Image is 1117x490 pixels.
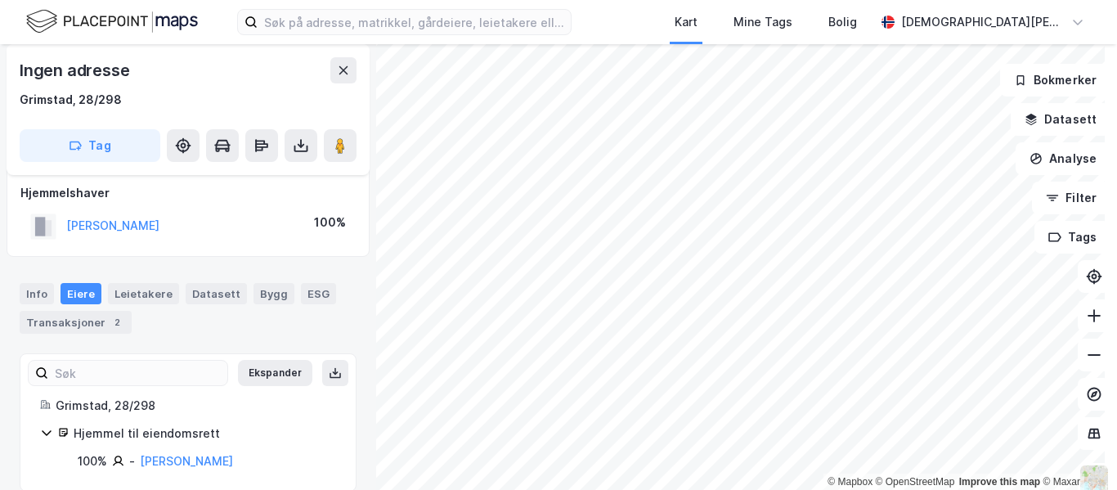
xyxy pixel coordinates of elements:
[1016,142,1110,175] button: Analyse
[56,396,336,416] div: Grimstad, 28/298
[1000,64,1110,97] button: Bokmerker
[675,12,698,32] div: Kart
[20,311,132,334] div: Transaksjoner
[48,361,227,385] input: Søk
[828,476,873,488] a: Mapbox
[140,454,233,468] a: [PERSON_NAME]
[186,283,247,304] div: Datasett
[238,360,312,386] button: Ekspander
[20,183,356,203] div: Hjemmelshaver
[1035,411,1117,490] div: Kontrollprogram for chat
[26,7,198,36] img: logo.f888ab2527a4732fd821a326f86c7f29.svg
[109,314,125,330] div: 2
[1034,221,1110,254] button: Tags
[1032,182,1110,214] button: Filter
[733,12,792,32] div: Mine Tags
[314,213,346,232] div: 100%
[20,57,132,83] div: Ingen adresse
[1035,411,1117,490] iframe: Chat Widget
[20,129,160,162] button: Tag
[78,452,107,471] div: 100%
[74,424,336,443] div: Hjemmel til eiendomsrett
[20,90,122,110] div: Grimstad, 28/298
[1011,103,1110,136] button: Datasett
[61,283,101,304] div: Eiere
[876,476,955,488] a: OpenStreetMap
[253,283,294,304] div: Bygg
[959,476,1040,488] a: Improve this map
[828,12,857,32] div: Bolig
[108,283,179,304] div: Leietakere
[301,283,336,304] div: ESG
[258,10,571,34] input: Søk på adresse, matrikkel, gårdeiere, leietakere eller personer
[20,283,54,304] div: Info
[901,12,1065,32] div: [DEMOGRAPHIC_DATA][PERSON_NAME]
[129,452,135,471] div: -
